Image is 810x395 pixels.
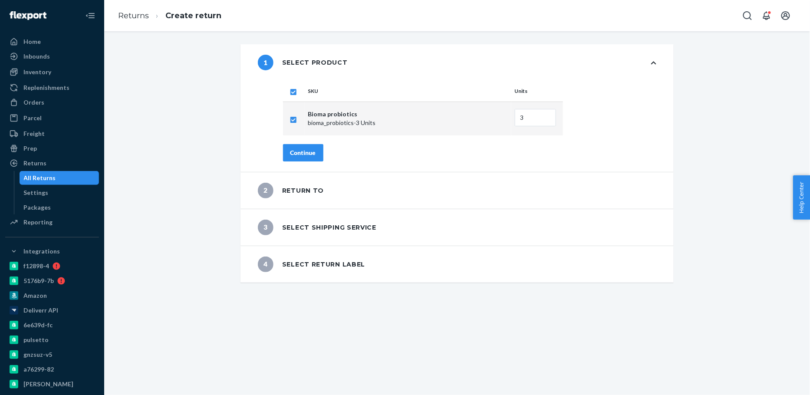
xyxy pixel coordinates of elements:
[23,159,46,168] div: Returns
[118,11,149,20] a: Returns
[23,37,41,46] div: Home
[258,257,365,272] div: Select return label
[82,7,99,24] button: Close Navigation
[5,111,99,125] a: Parcel
[5,333,99,347] a: pulsetto
[111,3,228,29] ol: breadcrumbs
[23,350,52,359] div: gnzsuz-v5
[23,247,60,256] div: Integrations
[5,362,99,376] a: a76299-82
[258,55,273,70] span: 1
[23,83,69,92] div: Replenishments
[23,291,47,300] div: Amazon
[5,318,99,332] a: 6e639d-fc
[308,118,508,127] p: bioma_probiotics - 3 Units
[23,218,53,227] div: Reporting
[5,81,99,95] a: Replenishments
[777,7,794,24] button: Open account menu
[5,35,99,49] a: Home
[5,95,99,109] a: Orders
[5,156,99,170] a: Returns
[258,220,273,235] span: 3
[20,171,99,185] a: All Returns
[5,127,99,141] a: Freight
[511,81,563,102] th: Units
[5,377,99,391] a: [PERSON_NAME]
[258,183,324,198] div: Return to
[24,203,51,212] div: Packages
[23,262,49,270] div: f12898-4
[258,220,376,235] div: Select shipping service
[5,303,99,317] a: Deliverr API
[23,114,42,122] div: Parcel
[23,380,73,388] div: [PERSON_NAME]
[5,259,99,273] a: f12898-4
[23,365,54,374] div: a76299-82
[5,215,99,229] a: Reporting
[5,274,99,288] a: 5176b9-7b
[5,142,99,155] a: Prep
[758,7,775,24] button: Open notifications
[23,321,53,329] div: 6e639d-fc
[20,186,99,200] a: Settings
[23,129,45,138] div: Freight
[23,144,37,153] div: Prep
[739,7,756,24] button: Open Search Box
[258,55,348,70] div: Select product
[305,81,511,102] th: SKU
[290,148,316,157] div: Continue
[24,174,56,182] div: All Returns
[23,276,54,285] div: 5176b9-7b
[5,49,99,63] a: Inbounds
[20,201,99,214] a: Packages
[5,289,99,303] a: Amazon
[23,68,51,76] div: Inventory
[23,52,50,61] div: Inbounds
[10,11,46,20] img: Flexport logo
[5,244,99,258] button: Integrations
[793,175,810,220] button: Help Center
[283,144,323,161] button: Continue
[165,11,221,20] a: Create return
[24,188,49,197] div: Settings
[308,110,508,118] p: Bioma probiotics
[23,306,58,315] div: Deliverr API
[258,257,273,272] span: 4
[5,65,99,79] a: Inventory
[5,348,99,362] a: gnzsuz-v5
[23,336,49,344] div: pulsetto
[515,109,556,126] input: Enter quantity
[23,98,44,107] div: Orders
[258,183,273,198] span: 2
